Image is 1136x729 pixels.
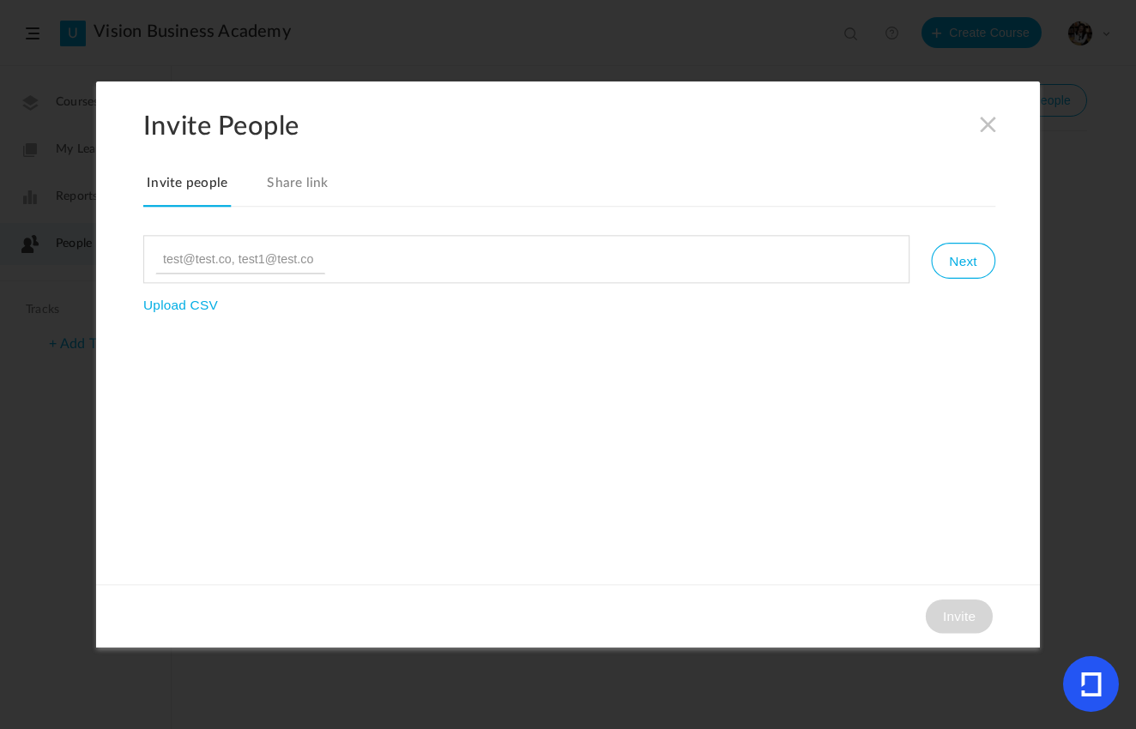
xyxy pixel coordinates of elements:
[263,172,332,208] a: Share link
[155,244,325,274] input: test@test.co, test1@test.co
[931,243,994,279] button: Next
[143,110,1040,142] h2: Invite People
[143,298,218,313] button: Upload CSV
[143,172,231,208] a: Invite people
